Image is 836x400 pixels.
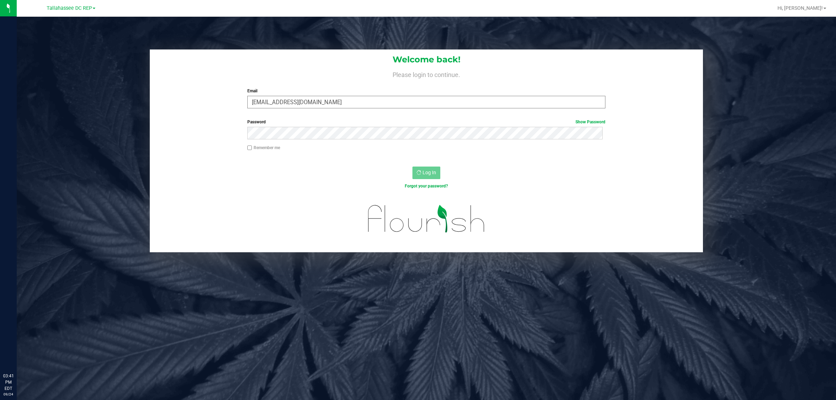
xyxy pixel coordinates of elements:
[777,5,823,11] span: Hi, [PERSON_NAME]!
[412,167,440,179] button: Log In
[247,145,252,150] input: Remember me
[575,120,605,124] a: Show Password
[47,5,92,11] span: Tallahassee DC REP
[423,170,436,175] span: Log In
[150,70,703,78] h4: Please login to continue.
[150,55,703,64] h1: Welcome back!
[405,184,448,189] a: Forgot your password?
[247,145,280,151] label: Remember me
[3,373,14,392] p: 03:41 PM EDT
[247,88,606,94] label: Email
[357,197,496,241] img: flourish_logo.svg
[247,120,266,124] span: Password
[3,392,14,397] p: 09/24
